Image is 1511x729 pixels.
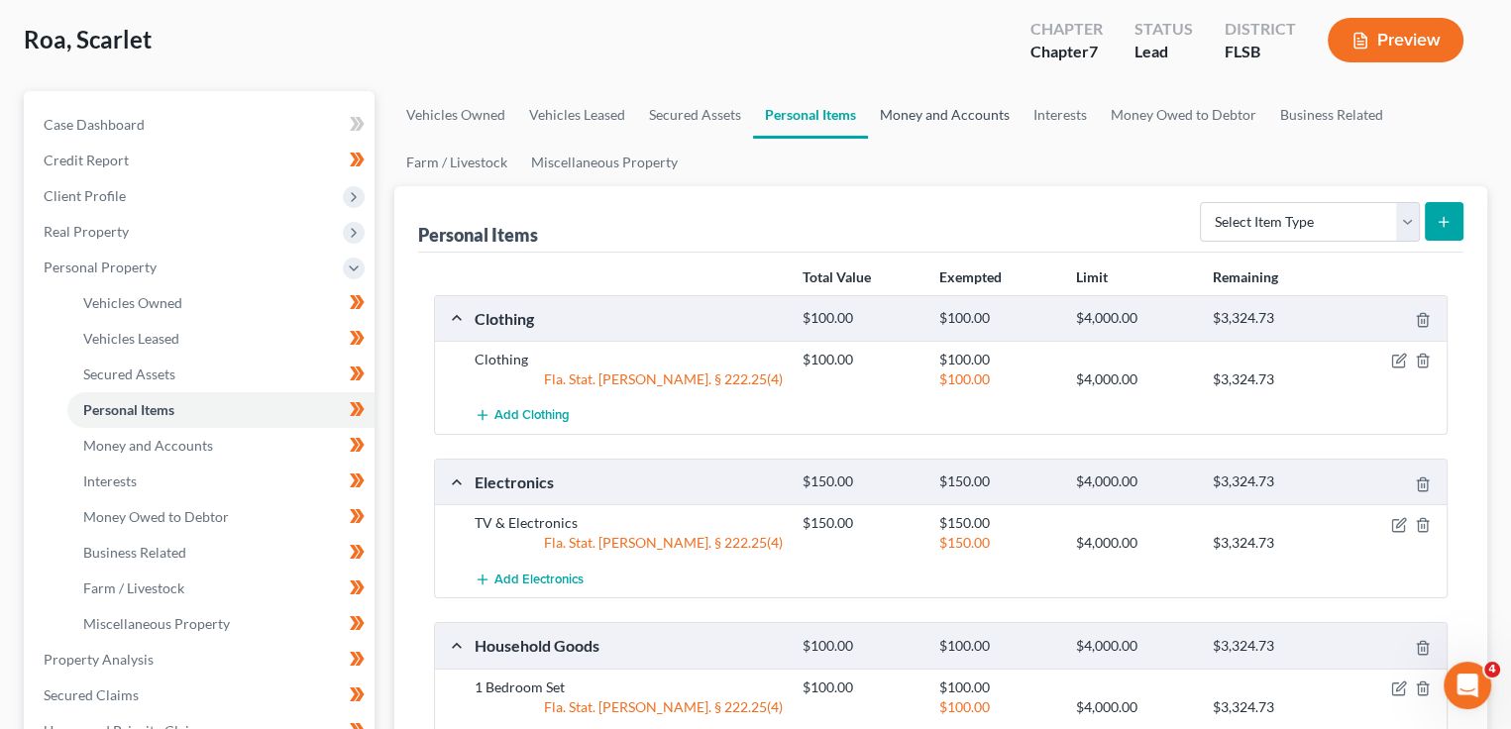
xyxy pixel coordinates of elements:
a: Vehicles Owned [67,285,375,321]
div: $100.00 [929,697,1066,717]
div: $4,000.00 [1066,472,1203,491]
a: Farm / Livestock [394,139,519,186]
div: $100.00 [929,369,1066,389]
div: Fla. Stat. [PERSON_NAME]. § 222.25(4) [465,369,793,389]
div: $150.00 [793,472,929,491]
div: Electronics [465,471,793,492]
button: Preview [1328,18,1463,62]
a: Money and Accounts [868,91,1022,139]
div: 1 Bedroom Set [465,677,793,697]
div: $3,324.73 [1203,309,1340,328]
span: Credit Report [44,152,129,168]
a: Money Owed to Debtor [67,499,375,535]
span: Miscellaneous Property [83,615,230,632]
span: Client Profile [44,187,126,204]
a: Vehicles Leased [517,91,637,139]
div: Clothing [465,350,793,369]
span: Personal Items [83,401,174,418]
iframe: Intercom live chat [1444,662,1491,709]
div: Clothing [465,308,793,329]
div: Personal Items [418,223,538,247]
div: Fla. Stat. [PERSON_NAME]. § 222.25(4) [465,533,793,553]
div: $150.00 [793,513,929,533]
a: Farm / Livestock [67,571,375,606]
div: $100.00 [929,637,1066,656]
div: $100.00 [929,677,1066,697]
button: Add Electronics [475,561,584,597]
div: $3,324.73 [1203,533,1340,553]
div: $100.00 [793,677,929,697]
div: $3,324.73 [1203,637,1340,656]
div: $100.00 [793,309,929,328]
div: $4,000.00 [1066,533,1203,553]
div: $100.00 [929,309,1066,328]
div: Chapter [1030,18,1103,41]
a: Vehicles Leased [67,321,375,357]
a: Interests [1022,91,1099,139]
a: Vehicles Owned [394,91,517,139]
div: FLSB [1225,41,1296,63]
span: Personal Property [44,259,157,275]
div: $150.00 [929,513,1066,533]
span: Roa, Scarlet [24,25,152,53]
a: Miscellaneous Property [67,606,375,642]
div: District [1225,18,1296,41]
a: Credit Report [28,143,375,178]
div: $4,000.00 [1066,697,1203,717]
span: Property Analysis [44,651,154,668]
div: Status [1134,18,1193,41]
a: Personal Items [753,91,868,139]
span: Add Clothing [494,408,570,424]
div: $4,000.00 [1066,309,1203,328]
div: Chapter [1030,41,1103,63]
button: Add Clothing [475,397,570,434]
a: Business Related [1268,91,1395,139]
div: $100.00 [929,350,1066,369]
a: Secured Assets [637,91,753,139]
a: Money and Accounts [67,428,375,464]
div: $100.00 [793,350,929,369]
a: Secured Claims [28,677,375,713]
span: Vehicles Leased [83,330,179,347]
a: Secured Assets [67,357,375,392]
a: Personal Items [67,392,375,428]
a: Case Dashboard [28,107,375,143]
div: $150.00 [929,533,1066,553]
div: $4,000.00 [1066,637,1203,656]
strong: Remaining [1213,268,1278,285]
div: $3,324.73 [1203,697,1340,717]
span: Case Dashboard [44,116,145,133]
span: Interests [83,472,137,489]
a: Miscellaneous Property [519,139,690,186]
span: 7 [1089,42,1098,60]
span: Money Owed to Debtor [83,508,229,525]
div: $100.00 [793,637,929,656]
span: Farm / Livestock [83,579,184,596]
div: $4,000.00 [1066,369,1203,389]
span: Secured Claims [44,686,139,703]
span: Add Electronics [494,572,584,587]
span: Vehicles Owned [83,294,182,311]
strong: Exempted [939,268,1002,285]
div: $3,324.73 [1203,472,1340,491]
span: Business Related [83,544,186,561]
div: $150.00 [929,472,1066,491]
div: Lead [1134,41,1193,63]
a: Interests [67,464,375,499]
a: Property Analysis [28,642,375,677]
span: Real Property [44,223,129,240]
a: Business Related [67,535,375,571]
div: Household Goods [465,635,793,656]
span: Money and Accounts [83,437,213,454]
strong: Total Value [803,268,871,285]
div: Fla. Stat. [PERSON_NAME]. § 222.25(4) [465,697,793,717]
span: Secured Assets [83,365,175,382]
div: TV & Electronics [465,513,793,533]
span: 4 [1484,662,1500,677]
div: $3,324.73 [1203,369,1340,389]
strong: Limit [1076,268,1108,285]
a: Money Owed to Debtor [1099,91,1268,139]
